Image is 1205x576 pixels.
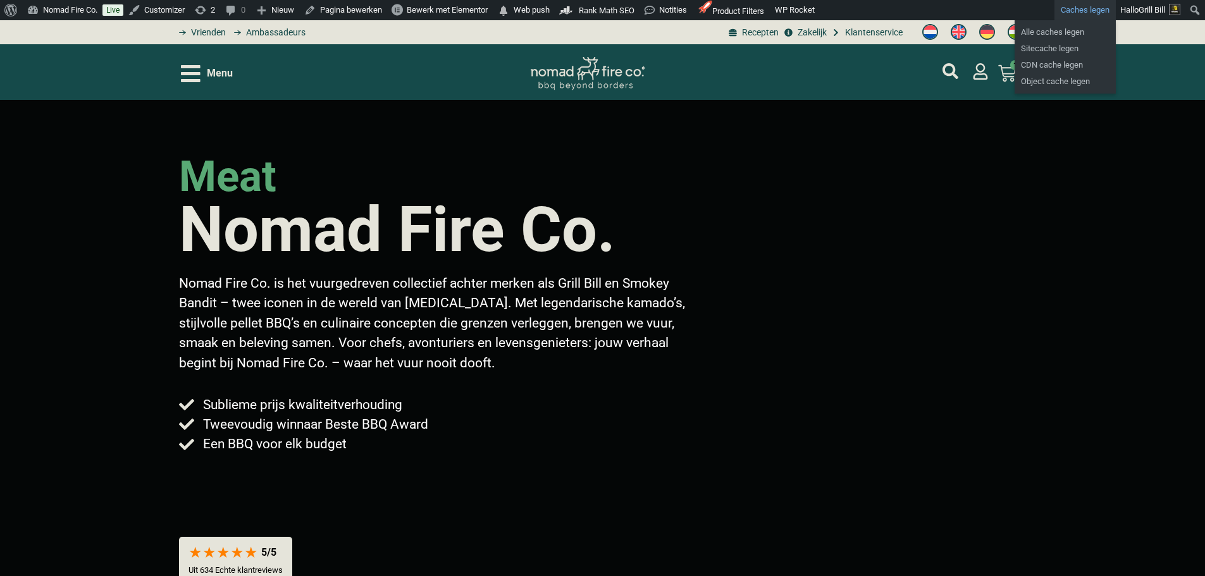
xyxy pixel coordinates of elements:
[179,199,615,261] h1: Nomad Fire Co.
[531,57,645,90] img: Nomad Logo
[200,395,402,415] span: Sublieme prijs kwaliteitverhouding
[200,434,347,454] span: Een BBQ voor elk budget
[1015,40,1116,57] a: Sitecache legen
[188,26,226,39] span: Vrienden
[229,26,305,39] a: grill bill ambassadors
[922,24,938,40] img: Nederlands
[972,63,989,80] a: mijn account
[1010,60,1020,70] span: 1
[1015,57,1116,73] a: CDN cache legen
[979,24,995,40] img: Duits
[1139,5,1165,15] span: Grill Bill
[181,63,233,85] div: Open/Close Menu
[1015,73,1116,90] a: Object cache legen
[1169,4,1180,15] img: Avatar of Grill Bill
[1001,21,1030,44] a: Switch to Hongaars
[407,5,488,15] span: Bewerk met Elementor
[951,24,967,40] img: Engels
[188,565,283,575] p: Uit 634 Echte klantreviews
[102,4,123,16] a: Live
[579,6,634,15] span: Rank Math SEO
[942,63,958,79] a: mijn account
[261,546,276,558] div: 5/5
[179,274,695,374] p: Nomad Fire Co. is het vuurgedreven collectief achter merken als Grill Bill en Smokey Bandit – twe...
[842,26,903,39] span: Klantenservice
[794,26,827,39] span: Zakelijk
[175,26,226,39] a: grill bill vrienden
[727,26,779,39] a: BBQ recepten
[944,21,973,44] a: Switch to Engels
[782,26,826,39] a: grill bill zakeljk
[830,26,903,39] a: grill bill klantenservice
[243,26,306,39] span: Ambassadeurs
[1015,24,1116,40] a: Alle caches legen
[739,26,779,39] span: Recepten
[1008,24,1023,40] img: Hongaars
[200,415,428,434] span: Tweevoudig winnaar Beste BBQ Award
[179,156,276,198] h2: meat
[497,2,510,20] span: 
[207,66,233,81] span: Menu
[983,57,1031,90] a: 1
[973,21,1001,44] a: Switch to Duits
